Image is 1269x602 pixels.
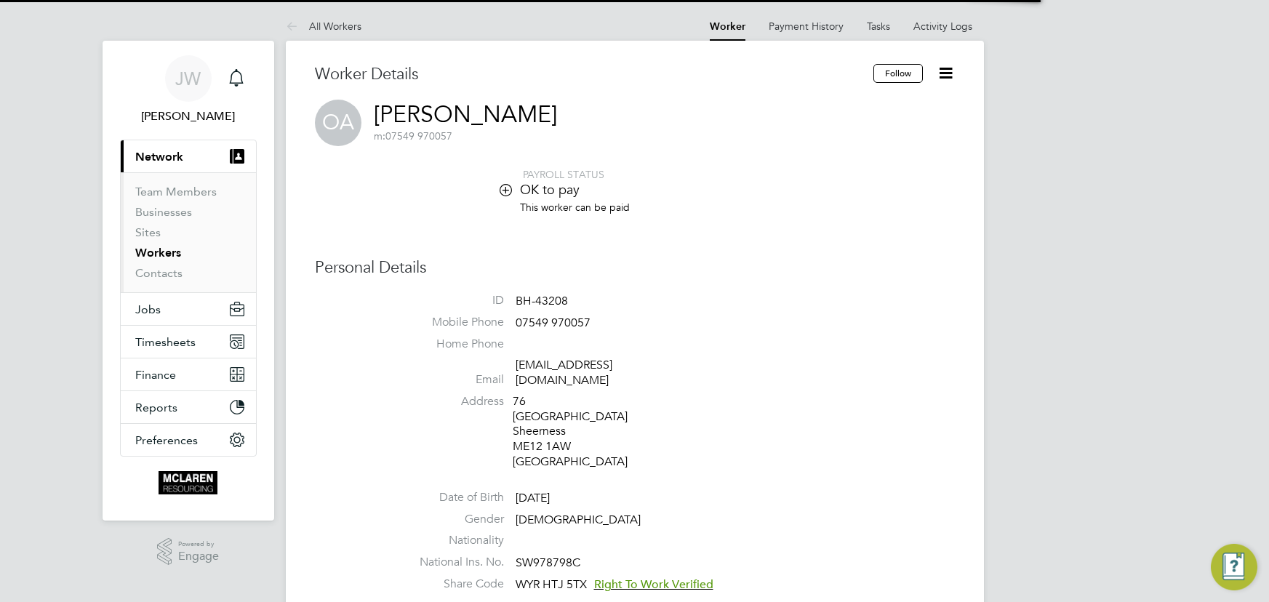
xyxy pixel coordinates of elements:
span: [DEMOGRAPHIC_DATA] [516,513,641,527]
label: Address [402,394,504,409]
button: Preferences [121,424,256,456]
span: 07549 970057 [374,129,452,143]
span: Powered by [178,538,219,550]
span: Right To Work Verified [594,577,713,592]
span: SW978798C [516,555,580,570]
span: Engage [178,550,219,563]
h3: Worker Details [315,64,873,85]
img: mclaren-logo-retina.png [159,471,217,494]
label: Date of Birth [402,490,504,505]
span: JW [175,69,201,88]
a: Businesses [135,205,192,219]
a: All Workers [286,20,361,33]
span: OA [315,100,361,146]
button: Network [121,140,256,172]
button: Finance [121,358,256,390]
label: Share Code [402,577,504,592]
button: Follow [873,64,923,83]
a: [PERSON_NAME] [374,100,557,129]
a: Contacts [135,266,183,280]
a: Workers [135,246,181,260]
span: Timesheets [135,335,196,349]
a: Team Members [135,185,217,198]
nav: Main navigation [103,41,274,521]
div: Network [121,172,256,292]
span: Network [135,150,183,164]
span: OK to pay [520,181,580,198]
label: National Ins. No. [402,555,504,570]
a: Tasks [867,20,890,33]
h3: Personal Details [315,257,955,278]
button: Jobs [121,293,256,325]
a: Sites [135,225,161,239]
a: Payment History [769,20,844,33]
span: PAYROLL STATUS [523,168,604,181]
label: Gender [402,512,504,527]
span: WYR HTJ 5TX [516,577,587,592]
span: 07549 970057 [516,316,591,330]
a: [EMAIL_ADDRESS][DOMAIN_NAME] [516,358,612,388]
button: Engage Resource Center [1211,544,1257,590]
span: This worker can be paid [520,201,630,214]
a: Powered byEngage [157,538,219,566]
label: Home Phone [402,337,504,352]
label: Nationality [402,533,504,548]
span: Preferences [135,433,198,447]
a: Worker [710,20,745,33]
label: Mobile Phone [402,315,504,330]
button: Reports [121,391,256,423]
label: Email [402,372,504,388]
label: ID [402,293,504,308]
span: [DATE] [516,491,550,505]
span: Finance [135,368,176,382]
a: Go to home page [120,471,257,494]
span: Jobs [135,302,161,316]
span: Reports [135,401,177,414]
a: JW[PERSON_NAME] [120,55,257,125]
button: Timesheets [121,326,256,358]
span: Jane Weitzman [120,108,257,125]
span: BH-43208 [516,294,568,308]
div: 76 [GEOGRAPHIC_DATA] Sheerness ME12 1AW [GEOGRAPHIC_DATA] [513,394,651,470]
span: m: [374,129,385,143]
a: Activity Logs [913,20,972,33]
